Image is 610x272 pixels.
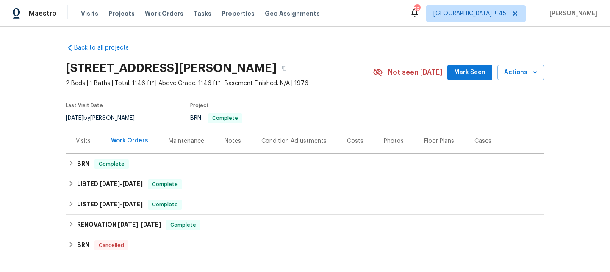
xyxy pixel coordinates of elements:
[66,235,544,255] div: BRN Cancelled
[77,179,143,189] h6: LISTED
[66,174,544,194] div: LISTED [DATE]-[DATE]Complete
[194,11,211,17] span: Tasks
[66,79,373,88] span: 2 Beds | 1 Baths | Total: 1146 ft² | Above Grade: 1146 ft² | Basement Finished: N/A | 1976
[66,154,544,174] div: BRN Complete
[424,137,454,145] div: Floor Plans
[122,181,143,187] span: [DATE]
[81,9,98,18] span: Visits
[66,194,544,215] div: LISTED [DATE]-[DATE]Complete
[388,68,442,77] span: Not seen [DATE]
[122,201,143,207] span: [DATE]
[77,159,89,169] h6: BRN
[190,115,242,121] span: BRN
[149,180,181,189] span: Complete
[66,103,103,108] span: Last Visit Date
[546,9,597,18] span: [PERSON_NAME]
[265,9,320,18] span: Geo Assignments
[141,222,161,228] span: [DATE]
[433,9,506,18] span: [GEOGRAPHIC_DATA] + 45
[447,65,492,80] button: Mark Seen
[95,241,128,250] span: Cancelled
[100,181,120,187] span: [DATE]
[76,137,91,145] div: Visits
[77,220,161,230] h6: RENOVATION
[384,137,404,145] div: Photos
[77,200,143,210] h6: LISTED
[225,137,241,145] div: Notes
[145,9,183,18] span: Work Orders
[111,136,148,145] div: Work Orders
[118,222,161,228] span: -
[66,115,83,121] span: [DATE]
[100,201,120,207] span: [DATE]
[222,9,255,18] span: Properties
[100,201,143,207] span: -
[454,67,485,78] span: Mark Seen
[100,181,143,187] span: -
[66,215,544,235] div: RENOVATION [DATE]-[DATE]Complete
[474,137,491,145] div: Cases
[277,61,292,76] button: Copy Address
[169,137,204,145] div: Maintenance
[118,222,138,228] span: [DATE]
[504,67,538,78] span: Actions
[497,65,544,80] button: Actions
[149,200,181,209] span: Complete
[167,221,200,229] span: Complete
[95,160,128,168] span: Complete
[261,137,327,145] div: Condition Adjustments
[108,9,135,18] span: Projects
[209,116,241,121] span: Complete
[347,137,363,145] div: Costs
[190,103,209,108] span: Project
[66,64,277,72] h2: [STREET_ADDRESS][PERSON_NAME]
[77,240,89,250] h6: BRN
[66,113,145,123] div: by [PERSON_NAME]
[414,5,420,14] div: 794
[29,9,57,18] span: Maestro
[66,44,147,52] a: Back to all projects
